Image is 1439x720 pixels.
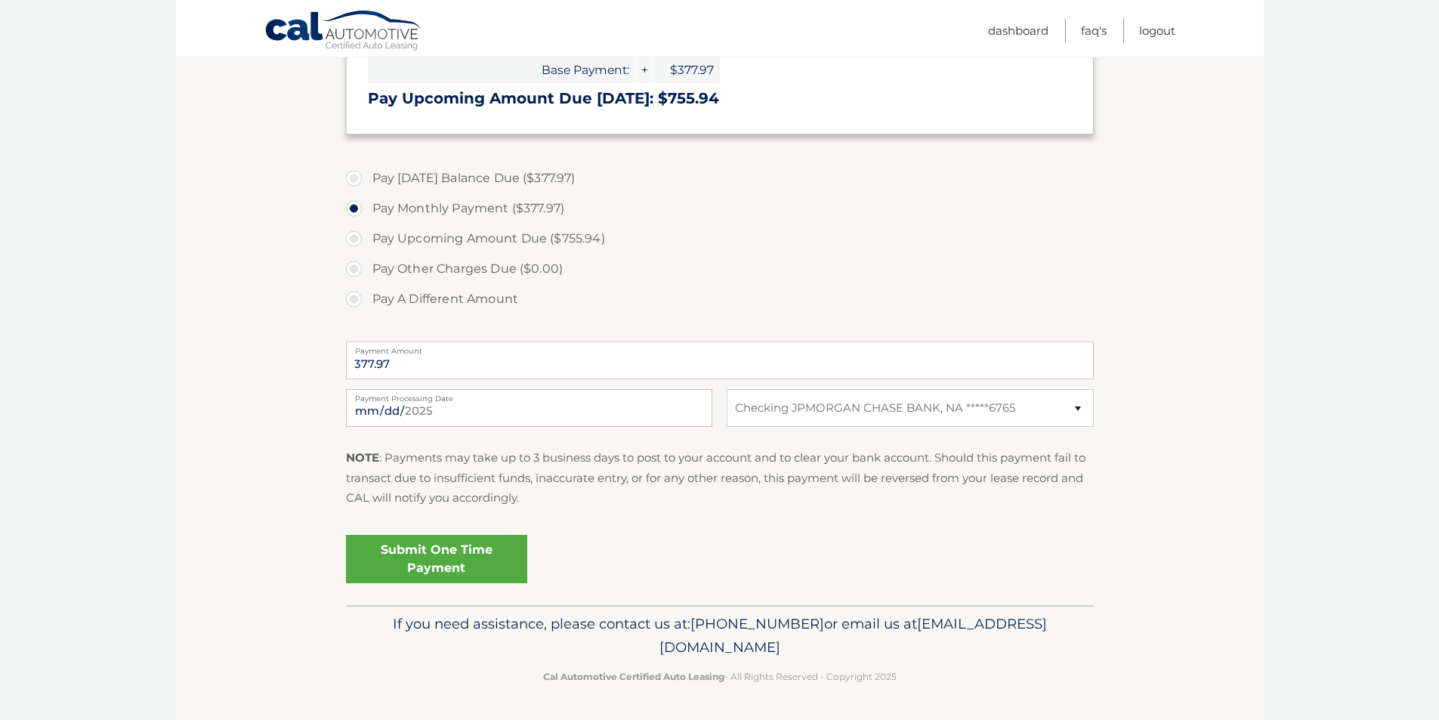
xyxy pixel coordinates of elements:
label: Payment Amount [346,341,1094,354]
a: FAQ's [1081,18,1107,43]
label: Pay A Different Amount [346,284,1094,314]
input: Payment Amount [346,341,1094,379]
a: Logout [1139,18,1175,43]
label: Pay [DATE] Balance Due ($377.97) [346,163,1094,193]
input: Payment Date [346,389,712,427]
strong: Cal Automotive Certified Auto Leasing [543,671,724,682]
p: - All Rights Reserved - Copyright 2025 [356,669,1084,684]
label: Pay Monthly Payment ($377.97) [346,193,1094,224]
a: Dashboard [988,18,1048,43]
span: Base Payment: [368,57,635,83]
span: $377.97 [652,57,720,83]
span: [PHONE_NUMBER] [690,615,824,632]
strong: NOTE [346,450,379,465]
label: Pay Other Charges Due ($0.00) [346,254,1094,284]
a: Cal Automotive [264,10,423,54]
h3: Pay Upcoming Amount Due [DATE]: $755.94 [368,89,1072,108]
a: Submit One Time Payment [346,535,527,583]
p: If you need assistance, please contact us at: or email us at [356,612,1084,660]
p: : Payments may take up to 3 business days to post to your account and to clear your bank account.... [346,448,1094,508]
span: + [636,57,651,83]
label: Pay Upcoming Amount Due ($755.94) [346,224,1094,254]
label: Payment Processing Date [346,389,712,401]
